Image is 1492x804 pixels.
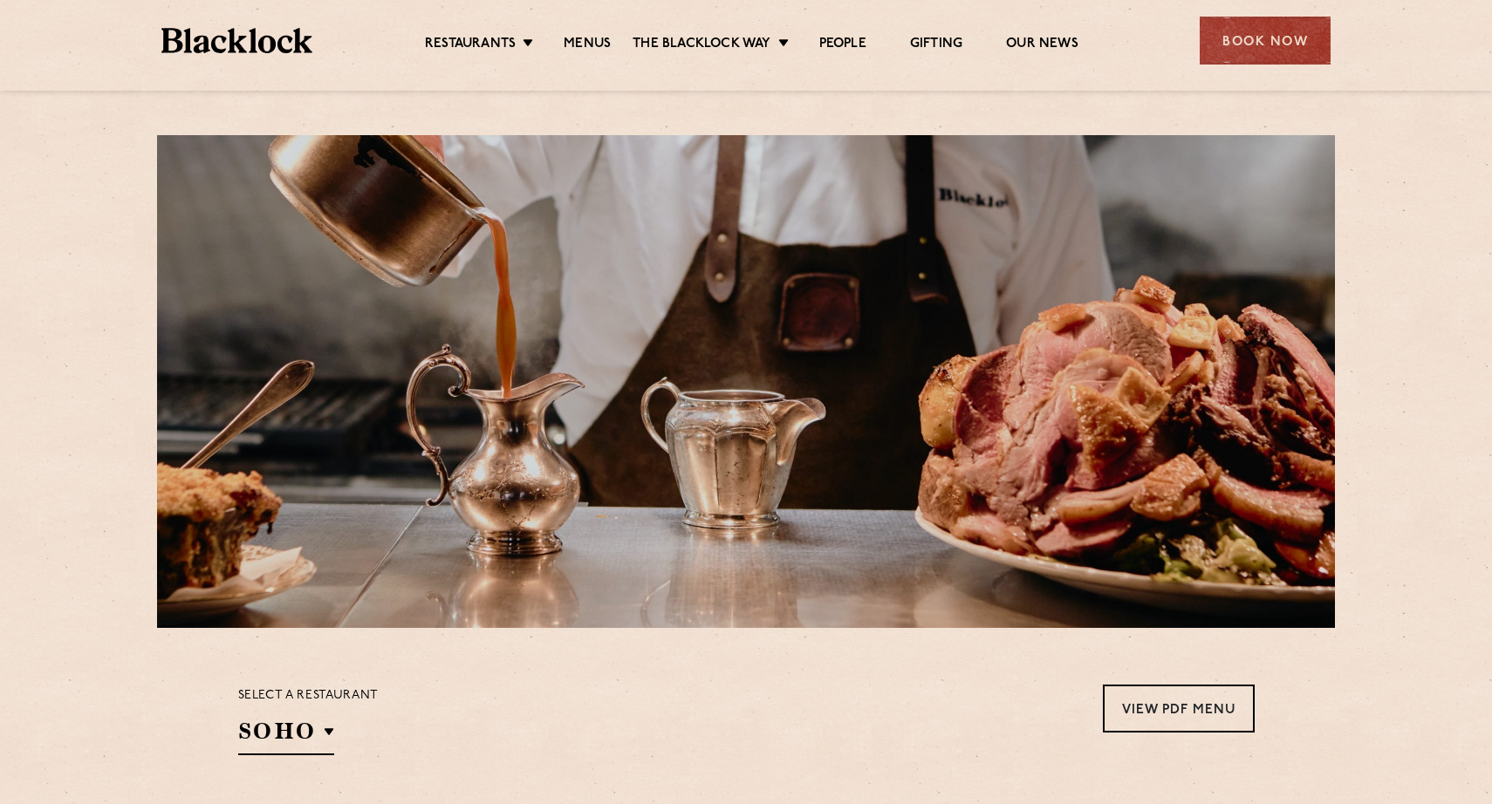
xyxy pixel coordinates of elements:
[238,716,334,755] h2: SOHO
[161,28,312,53] img: BL_Textured_Logo-footer-cropped.svg
[238,685,379,707] p: Select a restaurant
[564,36,611,55] a: Menus
[819,36,866,55] a: People
[1103,685,1255,732] a: View PDF Menu
[1200,17,1331,65] div: Book Now
[910,36,962,55] a: Gifting
[425,36,516,55] a: Restaurants
[1006,36,1078,55] a: Our News
[633,36,770,55] a: The Blacklock Way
